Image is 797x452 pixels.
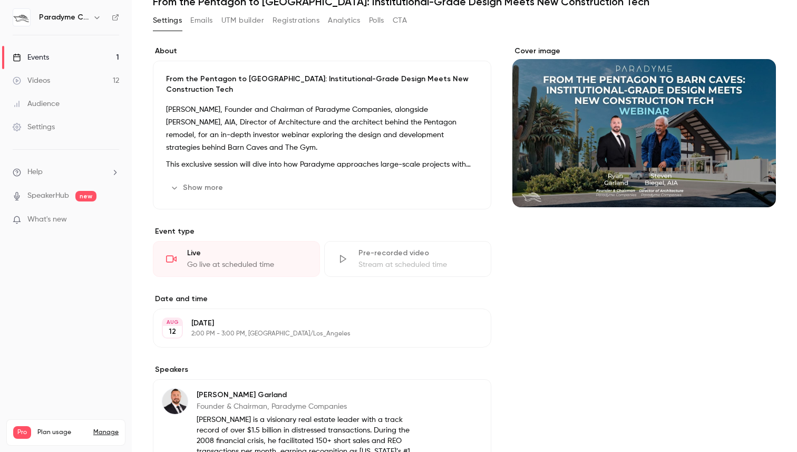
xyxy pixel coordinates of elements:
[27,167,43,178] span: Help
[153,241,320,277] div: LiveGo live at scheduled time
[197,401,423,412] p: Founder & Chairman, Paradyme Companies
[512,46,776,56] label: Cover image
[106,215,119,225] iframe: Noticeable Trigger
[75,191,96,201] span: new
[369,12,384,29] button: Polls
[153,364,491,375] label: Speakers
[169,326,176,337] p: 12
[153,46,491,56] label: About
[13,75,50,86] div: Videos
[358,248,478,258] div: Pre-recorded video
[13,426,31,439] span: Pro
[39,12,89,23] h6: Paradyme Companies
[166,179,229,196] button: Show more
[191,330,435,338] p: 2:00 PM - 3:00 PM, [GEOGRAPHIC_DATA]/Los_Angeles
[273,12,319,29] button: Registrations
[190,12,212,29] button: Emails
[166,74,478,95] p: From the Pentagon to [GEOGRAPHIC_DATA]: Institutional-Grade Design Meets New Construction Tech
[166,103,478,154] p: [PERSON_NAME], Founder and Chairman of Paradyme Companies, alongside [PERSON_NAME], AIA, Director...
[153,226,491,237] p: Event type
[221,12,264,29] button: UTM builder
[163,319,182,326] div: AUG
[358,259,478,270] div: Stream at scheduled time
[93,428,119,437] a: Manage
[512,46,776,207] section: Cover image
[37,428,87,437] span: Plan usage
[27,190,69,201] a: SpeakerHub
[13,167,119,178] li: help-dropdown-opener
[13,52,49,63] div: Events
[328,12,361,29] button: Analytics
[13,122,55,132] div: Settings
[166,158,478,171] p: This exclusive session will dive into how Paradyme approaches large-scale projects with instituti...
[153,294,491,304] label: Date and time
[393,12,407,29] button: CTA
[27,214,67,225] span: What's new
[153,12,182,29] button: Settings
[324,241,491,277] div: Pre-recorded videoStream at scheduled time
[162,389,188,414] img: Ryan Garland
[13,9,30,26] img: Paradyme Companies
[187,259,307,270] div: Go live at scheduled time
[191,318,435,329] p: [DATE]
[187,248,307,258] div: Live
[197,390,423,400] p: [PERSON_NAME] Garland
[13,99,60,109] div: Audience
